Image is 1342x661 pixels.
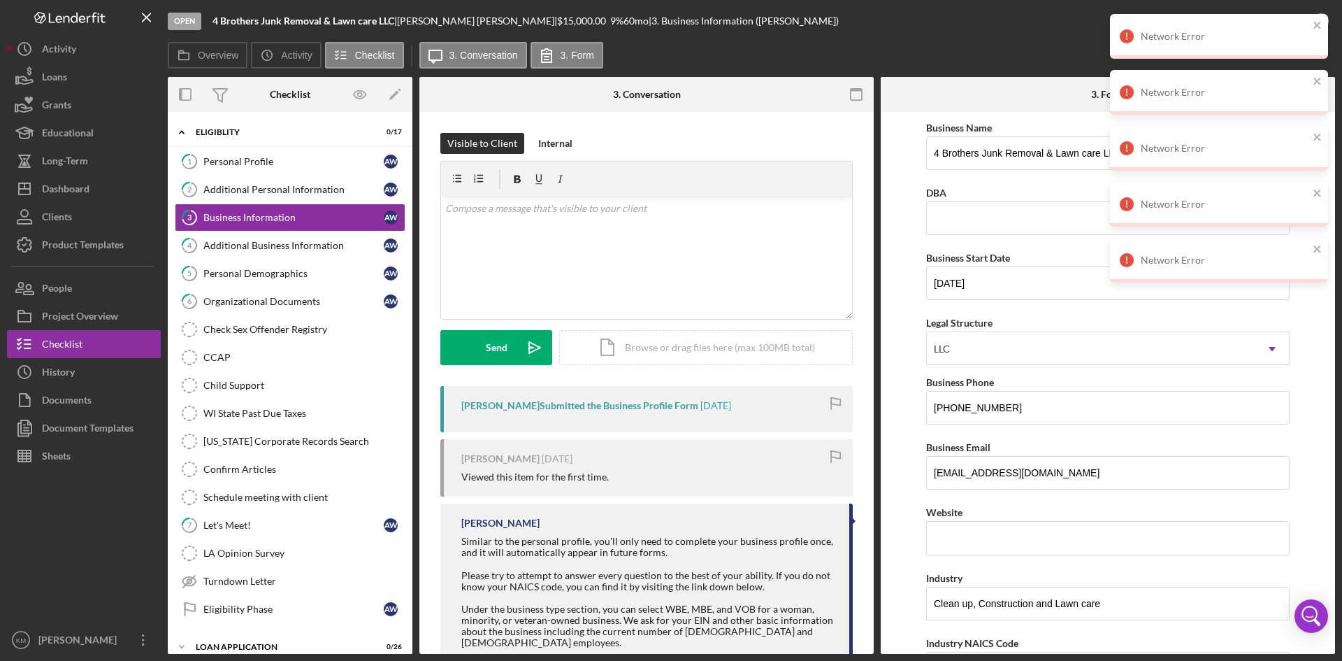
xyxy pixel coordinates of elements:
div: A W [384,183,398,197]
a: 6Organizational DocumentsAW [175,287,405,315]
button: 3. Conversation [419,42,527,69]
div: Schedule meeting with client [203,492,405,503]
button: Mark Complete [1222,7,1335,35]
a: CCAP [175,343,405,371]
div: | 3. Business Information ([PERSON_NAME]) [649,15,839,27]
div: Similar to the personal profile, you'll only need to complete your business profile once, and it ... [461,536,835,648]
div: Send [486,330,507,365]
div: A W [384,239,398,253]
div: WI State Past Due Taxes [203,408,405,419]
a: WI State Past Due Taxes [175,399,405,427]
button: close [1313,132,1322,145]
button: close [1313,76,1322,89]
button: Activity [7,35,161,63]
button: Checklist [7,330,161,358]
a: LA Opinion Survey [175,539,405,567]
div: A W [384,518,398,532]
button: close [1313,20,1322,33]
a: 3Business InformationAW [175,204,405,232]
div: 9 % [610,15,623,27]
div: Checklist [270,89,310,100]
button: Long-Term [7,147,161,175]
div: Network Error [1141,255,1308,266]
div: [PERSON_NAME] [PERSON_NAME] | [397,15,557,27]
label: Activity [281,50,312,61]
div: 3. Conversation [613,89,681,100]
div: Organizational Documents [203,296,384,307]
tspan: 6 [187,297,192,306]
a: Turndown Letter [175,567,405,595]
tspan: 3 [187,213,192,222]
a: Schedule meeting with client [175,483,405,511]
label: Overview [198,50,238,61]
button: Product Templates [7,231,161,259]
div: Personal Profile [203,156,384,167]
div: Product Templates [42,231,124,262]
div: [PERSON_NAME] [461,453,540,464]
button: Visible to Client [440,133,524,154]
div: [US_STATE] Corporate Records Search [203,436,405,447]
a: Child Support [175,371,405,399]
div: LLC [934,343,950,355]
div: Clients [42,203,72,234]
div: A W [384,266,398,280]
div: Document Templates [42,414,134,446]
div: A W [384,294,398,308]
div: Visible to Client [447,133,517,154]
div: People [42,274,72,306]
label: 3. Conversation [449,50,518,61]
div: Grants [42,91,71,122]
div: CCAP [203,352,405,363]
div: [PERSON_NAME] [35,626,126,658]
div: $15,000.00 [557,15,610,27]
tspan: 7 [187,520,192,529]
b: 4 Brothers Junk Removal & Lawn care LLC [212,15,394,27]
div: Documents [42,386,92,418]
button: KM[PERSON_NAME] [7,626,161,654]
a: 1Personal ProfileAW [175,148,405,176]
div: Open [168,13,201,30]
button: Activity [251,42,321,69]
button: Documents [7,386,161,414]
button: 3. Form [531,42,603,69]
div: Business Information [203,212,384,223]
div: Loans [42,63,67,94]
label: Business Email [926,441,990,453]
tspan: 5 [187,269,192,278]
div: 60 mo [623,15,649,27]
a: People [7,274,161,302]
div: Internal [538,133,572,154]
div: 3. Form [1091,89,1125,100]
tspan: 4 [187,241,192,250]
button: close [1313,243,1322,257]
button: History [7,358,161,386]
text: KM [16,637,26,644]
div: Eligiblity [196,128,367,136]
div: LA Opinion Survey [203,548,405,559]
div: [PERSON_NAME] Submitted the Business Profile Form [461,400,698,411]
button: Document Templates [7,414,161,442]
div: Additional Business Information [203,240,384,251]
div: [PERSON_NAME] [461,518,540,529]
div: Checklist [42,330,82,362]
label: Industry [926,572,962,584]
button: Educational [7,119,161,147]
a: Check Sex Offender Registry [175,315,405,343]
div: A W [384,602,398,616]
div: | [212,15,397,27]
div: Loan Application [196,643,367,651]
button: Dashboard [7,175,161,203]
div: Open Intercom Messenger [1294,599,1328,633]
button: Grants [7,91,161,119]
div: 0 / 17 [377,128,402,136]
label: Checklist [355,50,395,61]
a: Sheets [7,442,161,470]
